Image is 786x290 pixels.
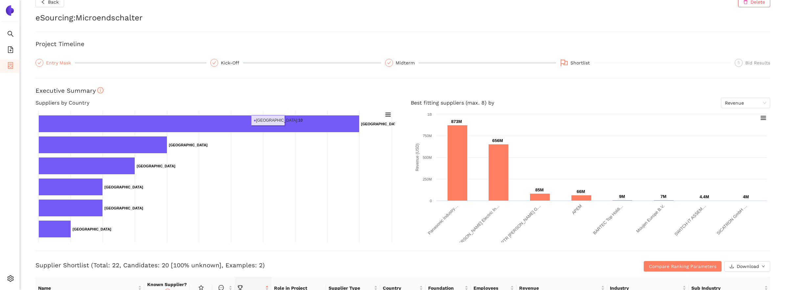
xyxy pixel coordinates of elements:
text: SWITCH-IT ASSEM… [673,203,706,236]
text: 750M [423,134,432,138]
text: 4.4M [700,194,709,199]
text: [GEOGRAPHIC_DATA] [73,227,111,231]
h4: Best fitting suppliers (max. 8) by [411,98,770,108]
span: setting [7,273,14,286]
h3: Project Timeline [35,40,770,48]
text: 0 [430,199,432,203]
h3: Executive Summary [35,86,770,95]
text: 7M [660,194,666,199]
div: Shortlist [560,59,731,68]
text: [GEOGRAPHIC_DATA] [169,143,208,147]
text: [GEOGRAPHIC_DATA] [104,185,143,189]
span: down [762,265,765,269]
text: 656M [492,138,503,143]
text: 1B [428,112,432,116]
span: check [387,61,391,65]
div: Entry Mask [46,59,75,67]
text: 500M [423,156,432,159]
text: BARTEC Top Holdi… [592,203,624,235]
span: check [37,61,41,65]
text: Moujen Europe B.V. [635,203,665,233]
text: 9M [619,194,625,199]
text: 85M [535,187,543,192]
text: [GEOGRAPHIC_DATA] [361,122,400,126]
span: 5 [738,60,740,65]
div: Kick-Off [221,59,243,67]
span: info-circle [97,87,104,93]
h4: Suppliers by Country [35,98,395,108]
span: Bid Results [745,60,770,65]
span: search [7,28,14,41]
text: Panasonic Industry… [427,203,459,235]
text: APEM [571,203,583,215]
h3: Supplier Shortlist (Total: 22, Candidates: 20 [100% unknown], Examples: 2) [35,261,525,270]
img: Logo [5,5,15,16]
span: flag [560,59,568,67]
button: Compare Ranking Parameters [644,261,722,272]
text: 4M [743,194,749,199]
span: Revenue [725,98,766,108]
span: container [7,60,14,73]
text: 873M [451,119,462,124]
span: download [729,264,734,269]
div: Entry Mask [35,59,206,67]
text: PTR [PERSON_NAME] G… [500,203,542,245]
span: check [212,61,216,65]
div: Shortlist [570,59,594,67]
span: Compare Ranking Parameters [649,263,716,270]
text: SICATRON GmbH … [716,203,748,235]
div: Midterm [396,59,419,67]
text: 66M [577,189,585,194]
text: 250M [423,177,432,181]
text: [GEOGRAPHIC_DATA] [137,164,175,168]
text: Revenue (USD) [415,143,420,171]
button: downloadDownloaddown [724,261,770,272]
span: file-add [7,44,14,57]
span: Download [737,263,759,270]
text: [GEOGRAPHIC_DATA] [104,206,143,210]
h2: eSourcing : Microendschalter [35,12,770,24]
text: [PERSON_NAME] Electric In… [455,203,500,249]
